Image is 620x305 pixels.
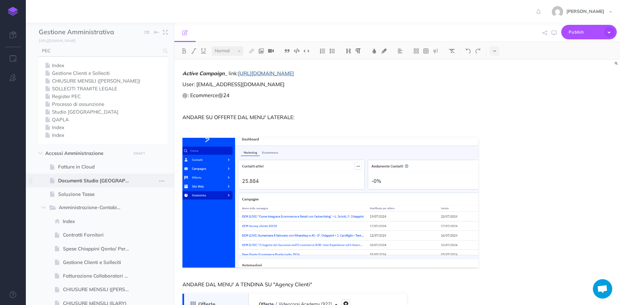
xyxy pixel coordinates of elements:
span: Soluzione Tasse [58,190,135,198]
small: [URL][DOMAIN_NAME] [39,38,76,43]
a: QAPLA [44,116,163,124]
img: Blockquote button [284,48,290,54]
span: Amministrazione-Contabilità [59,204,126,212]
span: Fatture in Cloud [58,163,135,171]
p: @: Ecommerce@24 [182,91,478,99]
img: 773ddf364f97774a49de44848d81cdba.jpg [552,6,563,17]
img: Unordered list button [329,48,335,54]
span: Contratti Fornitori [63,231,135,239]
img: Add image button [258,48,264,54]
img: Create table button [423,48,429,54]
a: Index [44,62,163,69]
small: DRAFT [134,151,145,156]
img: Headings dropdown button [346,48,351,54]
img: Redo [475,48,481,54]
p: ANDARE DAL MENU' A TENDINA SU "Agency Clienti" [182,280,478,288]
a: Index [44,124,163,131]
a: SOLLECITI TRAMITE LEGALE [44,85,163,93]
img: Undo [465,48,471,54]
img: Alignment dropdown menu button [397,48,403,54]
input: Documentation Name [39,27,115,37]
a: Processo di assunzione [44,100,163,108]
img: Add video button [268,48,274,54]
a: Index [44,131,163,139]
a: Gestione Clienti e Solleciti [44,69,163,77]
span: Documenti Studio [GEOGRAPHIC_DATA] [58,177,135,185]
img: Ordered list button [320,48,325,54]
a: Studio [GEOGRAPHIC_DATA] [44,108,163,116]
img: 5P7vjxGuh2vHmtDFaLmD.png [182,138,478,268]
span: Spese Chiappini Qonto/ Personali [63,245,135,253]
img: Bold button [181,48,187,54]
a: [URL][DOMAIN_NAME] [238,70,294,76]
img: Inline code button [304,48,309,53]
img: Text color button [371,48,377,54]
span: Gestione Clienti e Solleciti [63,259,135,266]
img: logo-mark.svg [8,7,18,16]
button: Publish [561,25,617,39]
p: User: [EMAIL_ADDRESS][DOMAIN_NAME] [182,80,478,88]
span: [PERSON_NAME] [563,8,607,14]
span: CHIUSURE MENSILI ([PERSON_NAME]) [63,286,135,293]
span: Index [63,218,135,225]
a: CHIUSURE MENSILI ([PERSON_NAME]) [44,77,163,85]
img: Underline button [201,48,206,54]
em: Active Campaign [182,70,225,76]
input: Search [39,45,159,57]
span: Fatturazione Collaboratori ECS [63,272,135,280]
span: Accessi Amministrazione [45,149,127,157]
span: Publish [569,27,601,37]
a: Register PEC [44,93,163,100]
img: Paragraph button [355,48,361,54]
p: _ link: [182,69,478,77]
img: Italic button [191,48,197,54]
p: ANDARE SU OFFERTE DAL MENU' LATERALE: [182,113,478,121]
img: Callout dropdown menu button [433,48,439,54]
div: Aprire la chat [593,279,612,299]
img: Link button [249,48,254,54]
img: Clear styles button [449,48,455,54]
img: Text background color button [381,48,387,54]
a: [URL][DOMAIN_NAME] [26,37,82,44]
img: Code block button [294,48,300,53]
button: DRAFT [131,150,147,157]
